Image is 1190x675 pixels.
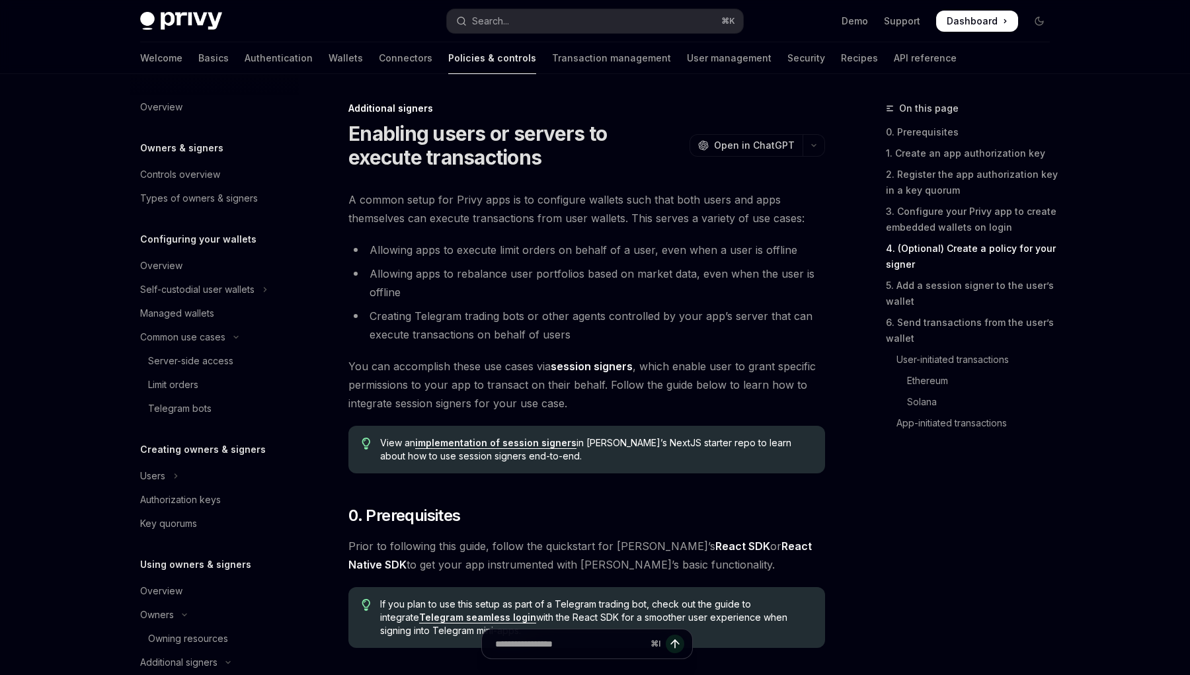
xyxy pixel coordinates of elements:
[130,397,299,420] a: Telegram bots
[140,329,225,345] div: Common use cases
[130,301,299,325] a: Managed wallets
[899,100,959,116] span: On this page
[140,167,220,182] div: Controls overview
[1029,11,1050,32] button: Toggle dark mode
[198,42,229,74] a: Basics
[140,12,222,30] img: dark logo
[329,42,363,74] a: Wallets
[140,583,182,599] div: Overview
[348,264,825,301] li: Allowing apps to rebalance user portfolios based on market data, even when the user is offline
[245,42,313,74] a: Authentication
[362,599,371,611] svg: Tip
[148,401,212,417] div: Telegram bots
[148,377,198,393] div: Limit orders
[130,163,299,186] a: Controls overview
[130,464,299,488] button: Toggle Users section
[551,360,633,374] a: session signers
[886,201,1060,238] a: 3. Configure your Privy app to create embedded wallets on login
[140,468,165,484] div: Users
[787,42,825,74] a: Security
[495,629,645,658] input: Ask a question...
[148,631,228,647] div: Owning resources
[130,579,299,603] a: Overview
[348,190,825,227] span: A common setup for Privy apps is to configure wallets such that both users and apps themselves ca...
[894,42,957,74] a: API reference
[842,15,868,28] a: Demo
[886,122,1060,143] a: 0. Prerequisites
[884,15,920,28] a: Support
[140,258,182,274] div: Overview
[140,305,214,321] div: Managed wallets
[886,164,1060,201] a: 2. Register the app authorization key in a key quorum
[886,312,1060,349] a: 6. Send transactions from the user’s wallet
[348,307,825,344] li: Creating Telegram trading bots or other agents controlled by your app’s server that can execute t...
[380,436,812,463] span: View an in [PERSON_NAME]’s NextJS starter repo to learn about how to use session signers end-to-end.
[130,651,299,674] button: Toggle Additional signers section
[348,102,825,115] div: Additional signers
[348,505,460,526] span: 0. Prerequisites
[380,598,812,637] span: If you plan to use this setup as part of a Telegram trading bot, check out the guide to integrate...
[140,282,255,298] div: Self-custodial user wallets
[362,438,371,450] svg: Tip
[886,413,1060,434] a: App-initiated transactions
[348,122,684,169] h1: Enabling users or servers to execute transactions
[947,15,998,28] span: Dashboard
[721,16,735,26] span: ⌘ K
[140,231,257,247] h5: Configuring your wallets
[552,42,671,74] a: Transaction management
[130,186,299,210] a: Types of owners & signers
[140,492,221,508] div: Authorization keys
[841,42,878,74] a: Recipes
[140,42,182,74] a: Welcome
[140,557,251,573] h5: Using owners & signers
[687,42,772,74] a: User management
[886,349,1060,370] a: User-initiated transactions
[130,349,299,373] a: Server-side access
[379,42,432,74] a: Connectors
[936,11,1018,32] a: Dashboard
[886,238,1060,275] a: 4. (Optional) Create a policy for your signer
[348,537,825,574] span: Prior to following this guide, follow the quickstart for [PERSON_NAME]’s or to get your app instr...
[448,42,536,74] a: Policies & controls
[140,442,266,457] h5: Creating owners & signers
[447,9,743,33] button: Open search
[886,391,1060,413] a: Solana
[140,190,258,206] div: Types of owners & signers
[140,655,218,670] div: Additional signers
[714,139,795,152] span: Open in ChatGPT
[348,241,825,259] li: Allowing apps to execute limit orders on behalf of a user, even when a user is offline
[130,373,299,397] a: Limit orders
[130,254,299,278] a: Overview
[886,143,1060,164] a: 1. Create an app authorization key
[886,370,1060,391] a: Ethereum
[130,512,299,536] a: Key quorums
[130,95,299,119] a: Overview
[666,635,684,653] button: Send message
[130,603,299,627] button: Toggle Owners section
[130,488,299,512] a: Authorization keys
[715,539,770,553] a: React SDK
[148,353,233,369] div: Server-side access
[140,516,197,532] div: Key quorums
[130,278,299,301] button: Toggle Self-custodial user wallets section
[690,134,803,157] button: Open in ChatGPT
[472,13,509,29] div: Search...
[130,325,299,349] button: Toggle Common use cases section
[348,357,825,413] span: You can accomplish these use cases via , which enable user to grant specific permissions to your ...
[415,437,576,449] a: implementation of session signers
[140,140,223,156] h5: Owners & signers
[419,612,536,623] a: Telegram seamless login
[130,627,299,651] a: Owning resources
[886,275,1060,312] a: 5. Add a session signer to the user’s wallet
[140,99,182,115] div: Overview
[140,607,174,623] div: Owners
